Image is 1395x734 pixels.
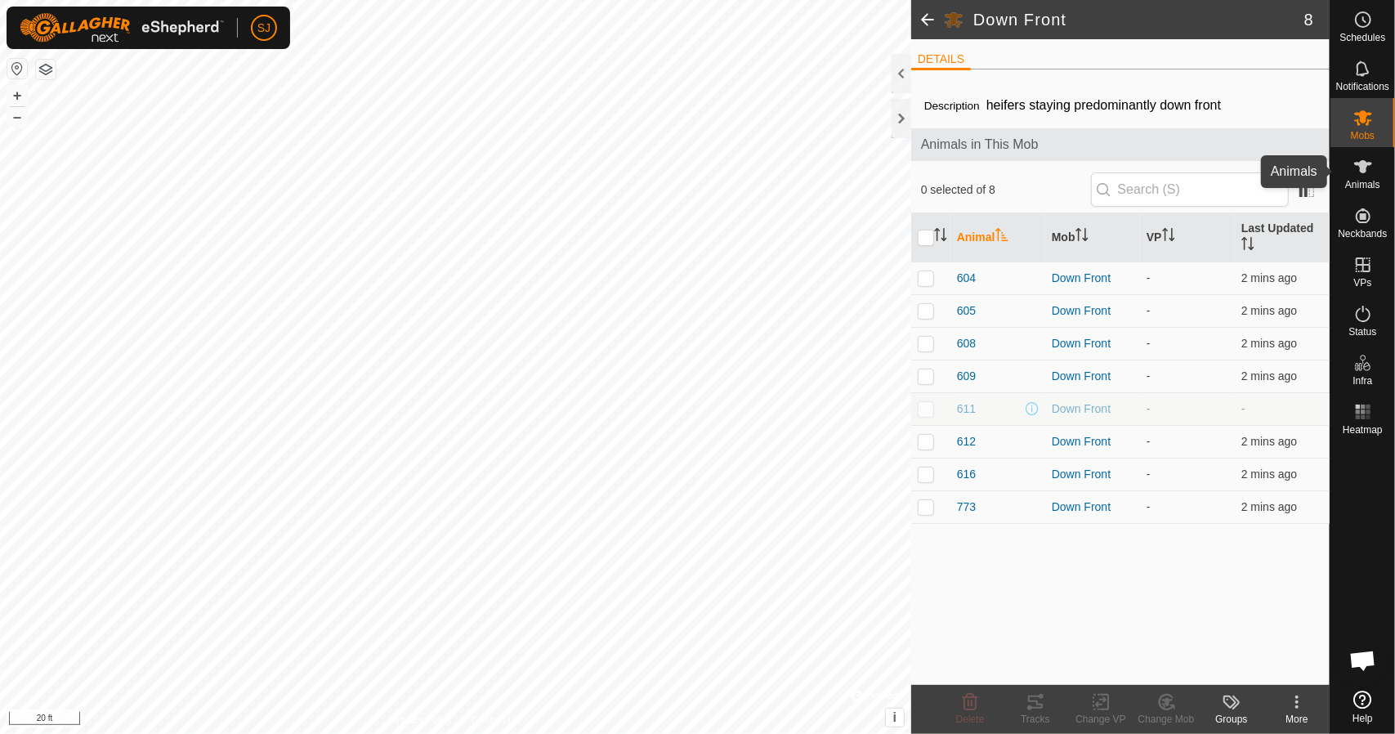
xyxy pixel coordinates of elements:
[1353,278,1371,288] span: VPs
[957,368,976,385] span: 609
[950,213,1045,262] th: Animal
[1045,213,1140,262] th: Mob
[20,13,224,43] img: Gallagher Logo
[1264,712,1330,727] div: More
[7,107,27,127] button: –
[1339,33,1385,43] span: Schedules
[980,92,1227,119] span: heifers staying predominantly down front
[934,230,947,244] p-sorticon: Activate to sort
[1353,376,1372,386] span: Infra
[1241,402,1245,415] span: -
[1147,402,1151,415] app-display-virtual-paddock-transition: -
[1241,271,1297,284] span: 14 Sept 2025, 2:36 pm
[1343,425,1383,435] span: Heatmap
[1351,131,1375,141] span: Mobs
[1052,270,1133,287] div: Down Front
[1052,335,1133,352] div: Down Front
[995,230,1008,244] p-sorticon: Activate to sort
[957,433,976,450] span: 612
[1140,213,1235,262] th: VP
[957,401,976,418] span: 611
[957,270,976,287] span: 604
[1241,369,1297,383] span: 14 Sept 2025, 2:36 pm
[1235,213,1330,262] th: Last Updated
[1348,327,1376,337] span: Status
[1147,500,1151,513] app-display-virtual-paddock-transition: -
[1338,229,1387,239] span: Neckbands
[886,709,904,727] button: i
[1241,500,1297,513] span: 14 Sept 2025, 2:36 pm
[921,181,1091,199] span: 0 selected of 8
[1241,435,1297,448] span: 14 Sept 2025, 2:36 pm
[1345,180,1380,190] span: Animals
[1068,712,1133,727] div: Change VP
[1336,82,1389,92] span: Notifications
[973,10,1304,29] h2: Down Front
[956,714,985,725] span: Delete
[7,86,27,105] button: +
[957,335,976,352] span: 608
[1241,468,1297,481] span: 14 Sept 2025, 2:36 pm
[1339,636,1388,685] div: Open chat
[957,302,976,320] span: 605
[1052,499,1133,516] div: Down Front
[924,100,980,112] label: Description
[36,60,56,79] button: Map Layers
[1241,304,1297,317] span: 14 Sept 2025, 2:36 pm
[1052,466,1133,483] div: Down Front
[1147,271,1151,284] app-display-virtual-paddock-transition: -
[1091,172,1289,207] input: Search (S)
[1052,368,1133,385] div: Down Front
[1147,369,1151,383] app-display-virtual-paddock-transition: -
[1147,304,1151,317] app-display-virtual-paddock-transition: -
[1052,401,1133,418] div: Down Front
[1199,712,1264,727] div: Groups
[1241,337,1297,350] span: 14 Sept 2025, 2:36 pm
[472,713,520,727] a: Contact Us
[957,499,976,516] span: 773
[893,710,896,724] span: i
[1003,712,1068,727] div: Tracks
[921,135,1320,154] span: Animals in This Mob
[1075,230,1089,244] p-sorticon: Activate to sort
[957,466,976,483] span: 616
[1304,7,1313,32] span: 8
[1147,468,1151,481] app-display-virtual-paddock-transition: -
[1052,302,1133,320] div: Down Front
[1241,239,1254,253] p-sorticon: Activate to sort
[7,59,27,78] button: Reset Map
[1147,337,1151,350] app-display-virtual-paddock-transition: -
[1353,714,1373,723] span: Help
[391,713,452,727] a: Privacy Policy
[1162,230,1175,244] p-sorticon: Activate to sort
[1330,684,1395,730] a: Help
[257,20,271,37] span: SJ
[911,51,971,70] li: DETAILS
[1052,433,1133,450] div: Down Front
[1133,712,1199,727] div: Change Mob
[1147,435,1151,448] app-display-virtual-paddock-transition: -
